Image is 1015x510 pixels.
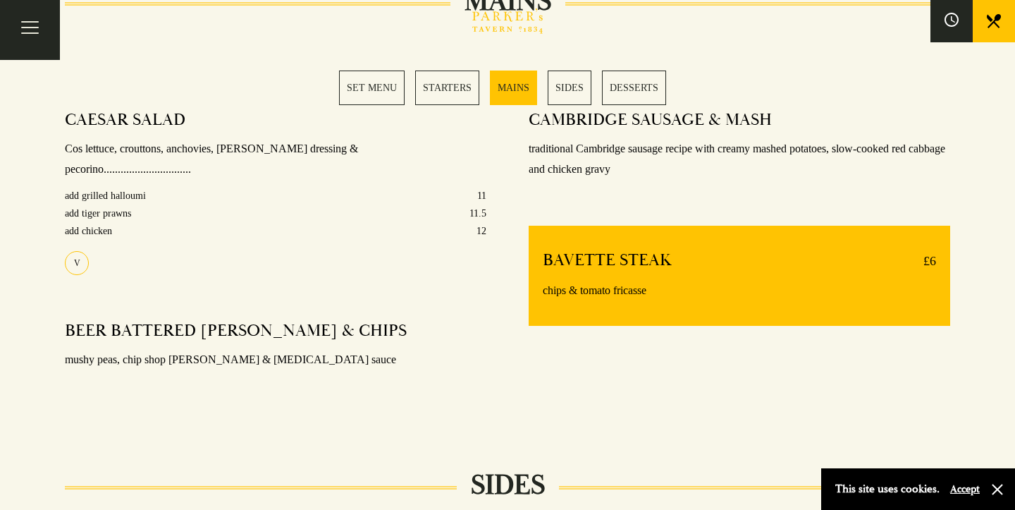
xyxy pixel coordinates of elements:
p: Cos lettuce, crouttons, anchovies, [PERSON_NAME] dressing & pecorino............................... [65,139,486,180]
p: mushy peas, chip shop [PERSON_NAME] & [MEDICAL_DATA] sauce [65,350,486,370]
p: add tiger prawns [65,205,131,222]
h4: BAVETTE STEAK [543,250,672,272]
p: This site uses cookies. [835,479,940,499]
p: 11.5 [469,205,486,222]
p: £6 [909,250,936,272]
p: chips & tomato fricasse [543,281,936,301]
p: 11 [477,187,486,205]
h2: SIDES [457,468,559,502]
h4: BEER BATTERED [PERSON_NAME] & CHIPS [65,320,407,341]
a: 3 / 5 [490,71,537,105]
p: 12 [476,222,486,240]
a: 4 / 5 [548,71,591,105]
p: add chicken [65,222,112,240]
a: 2 / 5 [415,71,479,105]
button: Accept [950,482,980,496]
p: add grilled halloumi [65,187,146,205]
a: 1 / 5 [339,71,405,105]
p: traditional Cambridge sausage recipe with creamy mashed potatoes, slow-cooked red cabbage and chi... [529,139,950,180]
a: 5 / 5 [602,71,666,105]
div: V [65,251,89,275]
button: Close and accept [990,482,1004,497]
